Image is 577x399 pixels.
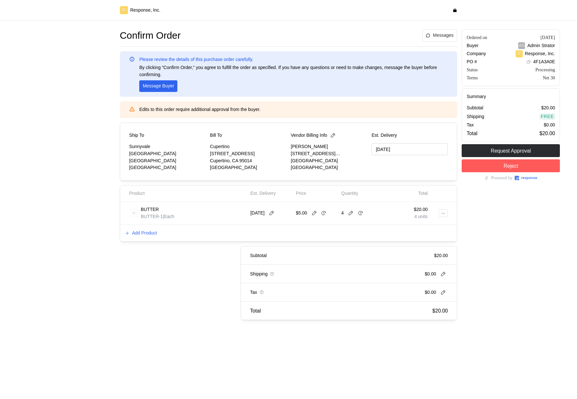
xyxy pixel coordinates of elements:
[518,50,521,57] p: R
[141,214,163,219] span: BUTTER-1
[250,271,268,278] p: Shipping
[250,307,261,315] p: Total
[467,66,477,73] div: Status
[210,132,222,139] p: Bill To
[210,164,286,171] p: [GEOGRAPHIC_DATA]
[467,75,478,81] div: Terms
[425,289,436,296] p: $0.00
[250,210,265,217] p: [DATE]
[540,129,555,137] p: $20.00
[541,105,555,112] p: $20.00
[163,214,174,219] span: | Each
[129,164,205,171] p: [GEOGRAPHIC_DATA]
[296,190,306,197] p: Price
[467,34,487,41] div: Ordered on
[291,132,327,139] p: Vendor Billing Info
[139,80,177,92] button: Message Buyer
[210,157,286,165] p: Cupertino, CA 95014
[250,289,257,296] p: Tax
[139,64,448,78] p: By clicking “Confirm Order,” you agree to fulfill the order as specified. If you have any questio...
[462,144,560,157] button: Request Approval
[422,29,457,42] button: Messages
[467,129,477,137] p: Total
[139,106,448,113] p: Edits to this order require additional approval from the buyer.
[467,58,477,65] p: PO #
[250,252,267,259] p: Subtotal
[535,66,555,73] div: Processing
[129,132,144,139] p: Ship To
[462,159,560,172] button: Reject
[515,176,537,180] img: Response Logo
[467,93,555,100] h5: Summary
[519,42,525,49] p: AS
[504,162,518,170] p: Reject
[467,105,483,112] p: Subtotal
[141,206,159,213] p: BUTTER
[527,42,555,49] p: Admin Strator
[341,190,358,197] p: Quantity
[372,143,448,155] input: MM/DD/YYYY
[544,122,555,129] p: $0.00
[210,143,286,150] p: Cupertino
[341,210,344,217] p: 4
[129,143,205,150] p: Sunnyvale
[129,157,205,165] p: [GEOGRAPHIC_DATA]
[120,29,181,42] h1: Confirm Order
[432,307,448,315] p: $20.00
[291,157,367,165] p: [GEOGRAPHIC_DATA]
[433,32,454,39] p: Messages
[467,50,486,57] p: Company
[418,190,428,197] p: Total
[467,122,474,129] p: Tax
[250,190,276,197] p: Est. Delivery
[467,113,484,120] p: Shipping
[139,56,253,63] p: Please review the details of this purchase order carefully.
[434,252,448,259] p: $20.00
[125,229,157,237] button: Add Product
[132,230,157,237] p: Add Product
[122,7,125,14] p: R
[467,42,478,49] p: Buyer
[414,206,428,213] p: $20.00
[129,150,205,157] p: [GEOGRAPHIC_DATA]
[543,75,555,81] div: Net 30
[130,7,160,14] p: Response, Inc.
[143,83,174,90] p: Message Buyer
[372,132,448,139] p: Est. Delivery
[491,175,513,182] p: Powered by
[491,147,531,155] p: Request Approval
[291,143,367,150] p: [PERSON_NAME]
[291,150,367,157] p: [STREET_ADDRESS][PERSON_NAME]
[291,164,367,171] p: [GEOGRAPHIC_DATA]
[533,58,555,65] p: 4F1A3A0E
[210,150,286,157] p: [STREET_ADDRESS]
[425,271,436,278] p: $0.00
[296,210,307,217] p: $5.00
[525,50,555,57] p: Response, Inc.
[540,34,555,41] div: [DATE]
[129,208,139,218] img: svg%3e
[541,113,554,120] p: Free
[414,213,428,220] p: 4 units
[129,190,145,197] p: Product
